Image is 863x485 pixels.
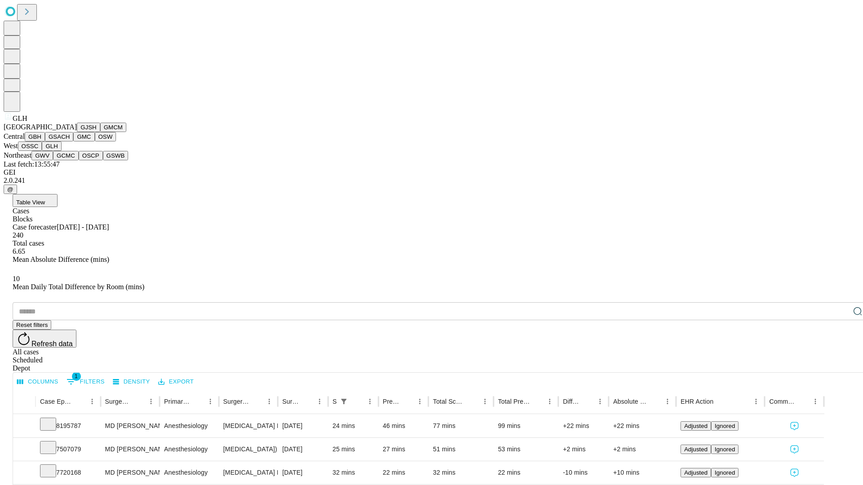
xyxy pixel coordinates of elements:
div: Comments [769,398,795,405]
div: 25 mins [333,438,374,461]
div: [MEDICAL_DATA] FLEXIBLE DECOMPRESSION [MEDICAL_DATA] [223,414,273,437]
div: [DATE] [282,461,324,484]
button: GWV [31,151,53,160]
div: Scheduled In Room Duration [333,398,337,405]
span: Adjusted [684,469,707,476]
div: 32 mins [433,461,489,484]
button: Menu [364,395,376,408]
button: Menu [313,395,326,408]
button: Show filters [64,375,107,389]
button: Ignored [711,468,738,477]
span: Table View [16,199,45,206]
span: @ [7,186,13,193]
button: Sort [649,395,661,408]
span: 240 [13,231,23,239]
div: Anesthesiology [164,438,214,461]
button: Expand [18,442,31,458]
div: 27 mins [383,438,424,461]
button: Menu [661,395,674,408]
div: 1 active filter [338,395,350,408]
button: Table View [13,194,58,207]
button: Refresh data [13,330,76,348]
button: GMCM [100,123,126,132]
div: 22 mins [498,461,554,484]
div: 22 mins [383,461,424,484]
div: 32 mins [333,461,374,484]
button: Density [111,375,152,389]
button: Ignored [711,445,738,454]
span: GLH [13,115,27,122]
button: OSCP [79,151,103,160]
span: Case forecaster [13,223,57,231]
button: GSWB [103,151,129,160]
div: 51 mins [433,438,489,461]
button: GSACH [45,132,73,141]
div: Surgery Date [282,398,300,405]
span: Ignored [715,423,735,429]
div: 7720168 [40,461,96,484]
button: GCMC [53,151,79,160]
button: Sort [581,395,594,408]
div: 46 mins [383,414,424,437]
button: @ [4,185,17,194]
button: Adjusted [681,445,711,454]
button: Sort [466,395,479,408]
span: 1 [72,372,81,381]
div: GEI [4,168,859,176]
button: OSW [95,132,116,141]
div: 7507079 [40,438,96,461]
button: Menu [479,395,491,408]
div: Total Predicted Duration [498,398,530,405]
button: Sort [796,395,809,408]
span: Mean Absolute Difference (mins) [13,256,109,263]
button: Export [156,375,196,389]
div: 99 mins [498,414,554,437]
button: GBH [25,132,45,141]
button: Expand [18,465,31,481]
button: Sort [531,395,543,408]
div: 24 mins [333,414,374,437]
button: Sort [73,395,86,408]
div: Anesthesiology [164,461,214,484]
div: Surgeon Name [105,398,131,405]
span: Mean Daily Total Difference by Room (mins) [13,283,144,291]
div: 2.0.241 [4,176,859,185]
button: Sort [191,395,204,408]
button: GLH [42,141,61,151]
div: 53 mins [498,438,554,461]
button: Menu [263,395,276,408]
div: Primary Service [164,398,190,405]
div: Difference [563,398,580,405]
button: Menu [750,395,762,408]
span: Northeast [4,151,31,159]
button: Menu [594,395,606,408]
button: Sort [301,395,313,408]
div: Total Scheduled Duration [433,398,465,405]
span: Last fetch: 13:55:47 [4,160,60,168]
button: Menu [145,395,157,408]
div: 77 mins [433,414,489,437]
div: Surgery Name [223,398,249,405]
span: Central [4,132,25,140]
div: +22 mins [613,414,672,437]
button: Show filters [338,395,350,408]
button: Sort [250,395,263,408]
button: Adjusted [681,421,711,431]
button: GMC [73,132,94,141]
div: MD [PERSON_NAME] E Md [105,414,155,437]
div: MD [PERSON_NAME] Md [105,461,155,484]
span: Adjusted [684,446,707,453]
span: 6.65 [13,247,25,255]
div: EHR Action [681,398,713,405]
button: Sort [401,395,414,408]
span: 10 [13,275,20,282]
span: Ignored [715,446,735,453]
button: Menu [809,395,822,408]
span: West [4,142,18,150]
div: Predicted In Room Duration [383,398,400,405]
div: +10 mins [613,461,672,484]
div: [MEDICAL_DATA]) W/STENT REMOVAL AND EXCHANGE; INC DILATION, GUIDE WIRE AND [MEDICAL_DATA] [223,438,273,461]
button: Expand [18,419,31,434]
div: -10 mins [563,461,604,484]
span: [GEOGRAPHIC_DATA] [4,123,77,131]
